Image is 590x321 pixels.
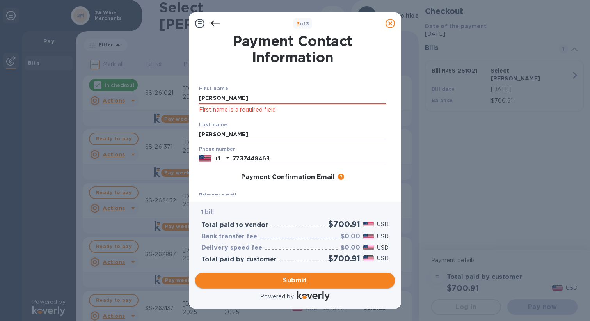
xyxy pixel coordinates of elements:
b: of 3 [297,21,309,27]
span: 3 [297,21,300,27]
span: Submit [201,276,389,285]
h2: $700.91 [328,254,360,263]
p: USD [377,220,389,229]
p: +1 [215,154,220,162]
img: US [199,154,211,163]
img: USD [363,245,374,250]
p: USD [377,232,389,241]
p: USD [377,254,389,262]
h3: $0.00 [341,233,360,240]
h3: Delivery speed fee [201,244,262,252]
h3: Payment Confirmation Email [241,174,335,181]
input: Enter your last name [199,129,386,140]
b: Last name [199,122,227,128]
p: First name is a required field [199,105,386,114]
img: USD [363,222,374,227]
label: Phone number [199,147,235,152]
p: USD [377,244,389,252]
b: First name [199,85,228,91]
h2: $700.91 [328,219,360,229]
b: Primary email [199,192,236,198]
h3: Total paid to vendor [201,222,268,229]
input: Enter your phone number [233,153,386,164]
img: Logo [297,291,330,301]
h3: $0.00 [341,244,360,252]
h3: Bank transfer fee [201,233,257,240]
h1: Payment Contact Information [199,33,386,66]
h3: Total paid by customer [201,256,277,263]
b: 1 bill [201,209,214,215]
button: Submit [195,273,395,288]
p: Powered by [260,293,293,301]
img: USD [363,234,374,239]
img: USD [363,255,374,261]
input: Enter your first name [199,92,386,104]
